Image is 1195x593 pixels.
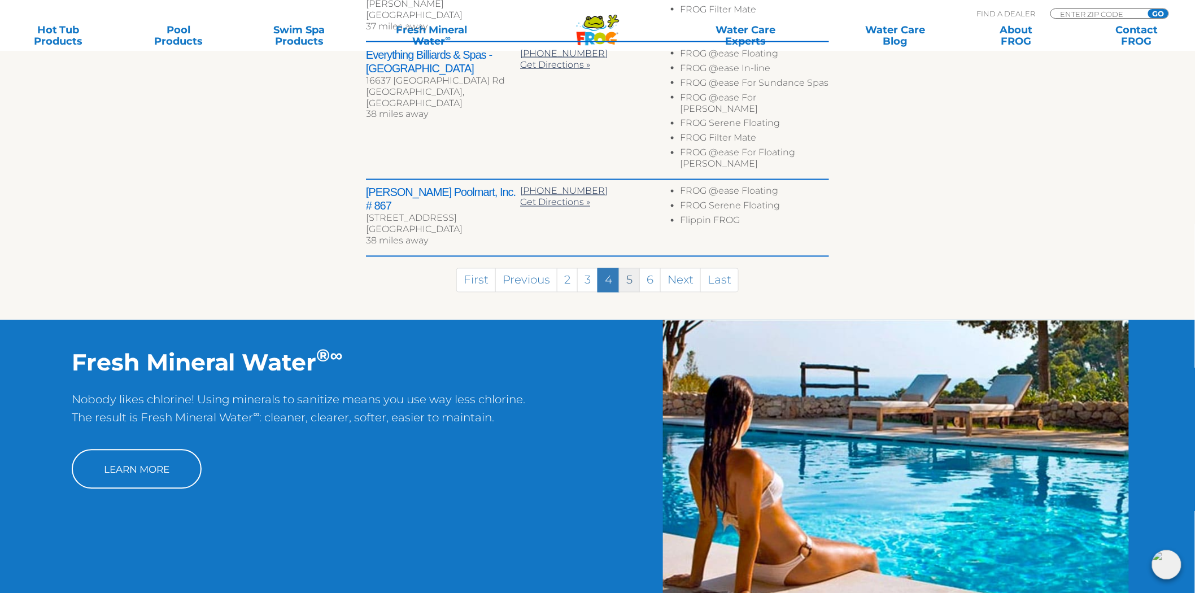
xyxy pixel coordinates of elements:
a: PoolProducts [132,24,226,47]
a: AboutFROG [969,24,1063,47]
li: FROG Filter Mate [681,4,829,19]
a: 5 [619,268,640,293]
li: FROG Serene Floating [681,118,829,133]
a: Next [660,268,701,293]
li: FROG @ease Floating [681,186,829,200]
p: Nobody likes chlorine! Using minerals to sanitize means you use way less chlorine. The result is ... [72,391,526,438]
div: [STREET_ADDRESS] [366,213,520,224]
span: 38 miles away [366,109,428,120]
a: [PHONE_NUMBER] [520,186,608,197]
input: Zip Code Form [1059,9,1136,19]
a: Get Directions » [520,197,590,208]
sup: ® [317,345,330,367]
li: FROG @ease Floating [681,48,829,63]
a: First [456,268,496,293]
li: FROG @ease For Floating [PERSON_NAME] [681,147,829,173]
a: ContactFROG [1090,24,1184,47]
a: Learn More [72,450,202,489]
li: FROG Serene Floating [681,200,829,215]
div: [GEOGRAPHIC_DATA] [366,224,520,236]
a: Water CareBlog [849,24,943,47]
li: FROG @ease For Sundance Spas [681,77,829,92]
li: Flippin FROG [681,215,829,230]
sup: ∞ [330,345,343,367]
a: 6 [639,268,661,293]
div: [GEOGRAPHIC_DATA], [GEOGRAPHIC_DATA] [366,86,520,109]
h2: Fresh Mineral Water [72,348,526,377]
span: 37 miles away [366,21,428,32]
a: 4 [597,268,620,293]
li: FROG @ease For [PERSON_NAME] [681,92,829,118]
a: Previous [495,268,557,293]
div: 16637 [GEOGRAPHIC_DATA] Rd [366,75,520,86]
a: 2 [557,268,578,293]
a: Swim SpaProducts [252,24,346,47]
h2: Everything Billiards & Spas - [GEOGRAPHIC_DATA] [366,48,520,75]
a: 3 [577,268,598,293]
a: Last [700,268,739,293]
h2: [PERSON_NAME] Poolmart, Inc. # 867 [366,186,520,213]
sup: ∞ [254,409,260,420]
span: 38 miles away [366,236,428,246]
input: GO [1148,9,1168,18]
a: [PHONE_NUMBER] [520,48,608,59]
div: [GEOGRAPHIC_DATA] [366,10,520,21]
img: openIcon [1152,550,1181,579]
li: FROG @ease In-line [681,63,829,77]
p: Find A Dealer [977,8,1036,19]
a: Hot TubProducts [11,24,105,47]
li: FROG Filter Mate [681,133,829,147]
a: Get Directions » [520,59,590,70]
